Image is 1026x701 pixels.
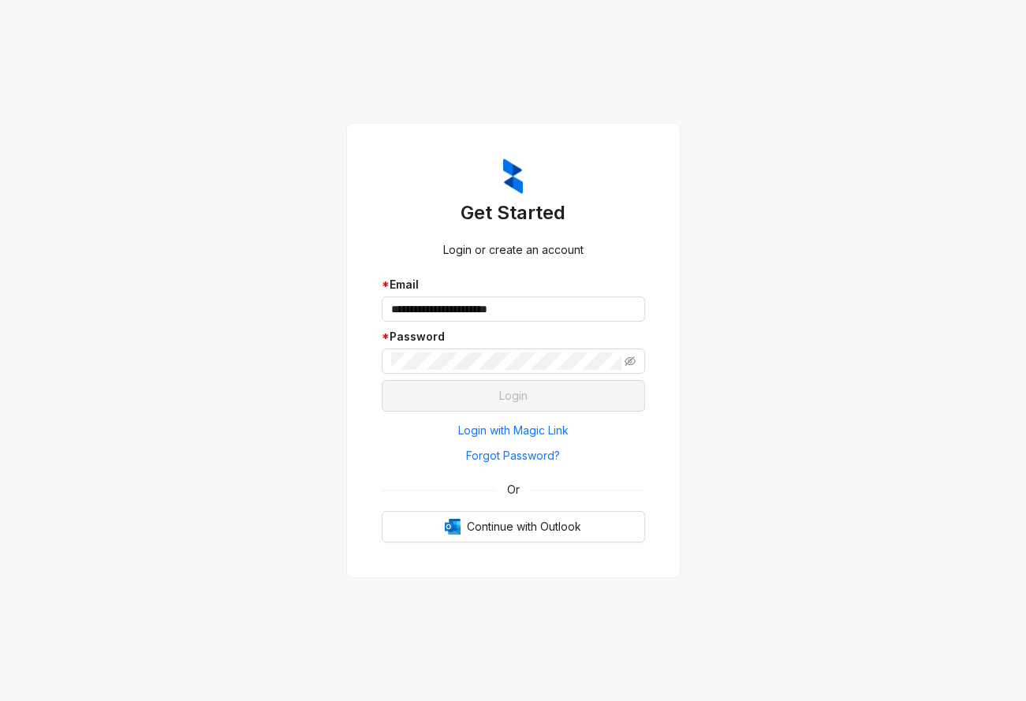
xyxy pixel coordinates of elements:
[382,241,645,259] div: Login or create an account
[382,380,645,412] button: Login
[382,276,645,293] div: Email
[382,328,645,345] div: Password
[467,518,581,535] span: Continue with Outlook
[625,356,636,367] span: eye-invisible
[503,158,523,195] img: ZumaIcon
[382,200,645,226] h3: Get Started
[496,481,531,498] span: Or
[445,519,461,535] img: Outlook
[382,511,645,543] button: OutlookContinue with Outlook
[382,443,645,468] button: Forgot Password?
[458,422,569,439] span: Login with Magic Link
[382,418,645,443] button: Login with Magic Link
[466,447,560,464] span: Forgot Password?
